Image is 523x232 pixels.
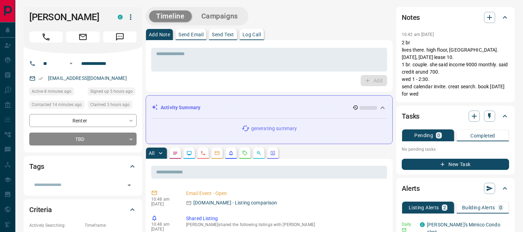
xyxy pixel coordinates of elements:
[151,197,176,202] p: 10:48 am
[402,180,509,197] div: Alerts
[443,205,446,210] p: 2
[402,159,509,170] button: New Task
[29,31,63,43] span: Call
[29,158,137,175] div: Tags
[118,15,123,20] div: condos.ca
[151,227,176,232] p: [DATE]
[67,59,75,68] button: Open
[88,88,137,97] div: Tue Aug 19 2025
[152,101,387,114] div: Activity Summary
[103,31,137,43] span: Message
[212,32,234,37] p: Send Text
[149,10,192,22] button: Timeline
[420,222,425,227] div: condos.ca
[29,204,52,215] h2: Criteria
[186,190,384,197] p: Email Event - Open
[402,108,509,125] div: Tasks
[66,31,100,43] span: Email
[32,101,82,108] span: Contacted 14 minutes ago
[90,88,133,95] span: Signed up 5 hours ago
[29,201,137,218] div: Criteria
[32,88,71,95] span: Active 8 minutes ago
[88,101,137,111] div: Tue Aug 19 2025
[402,183,420,194] h2: Alerts
[402,111,420,122] h2: Tasks
[29,101,84,111] div: Tue Aug 19 2025
[402,221,416,227] p: Daily
[85,222,137,229] p: Timeframe:
[402,144,509,155] p: No pending tasks
[462,205,495,210] p: Building Alerts
[194,10,245,22] button: Campaigns
[499,205,502,210] p: 0
[242,150,248,156] svg: Requests
[214,150,220,156] svg: Emails
[228,150,234,156] svg: Listing Alerts
[90,101,130,108] span: Claimed 3 hours ago
[29,133,137,145] div: TBD
[402,12,420,23] h2: Notes
[172,150,178,156] svg: Notes
[29,161,44,172] h2: Tags
[149,151,154,156] p: All
[402,9,509,26] div: Notes
[256,150,262,156] svg: Opportunities
[251,125,297,132] p: generating summary
[38,76,43,81] svg: Email Verified
[161,104,200,111] p: Activity Summary
[29,114,137,127] div: Renter
[29,88,84,97] div: Tue Aug 19 2025
[48,75,127,81] a: [EMAIL_ADDRESS][DOMAIN_NAME]
[124,180,134,190] button: Open
[151,202,176,207] p: [DATE]
[186,215,384,222] p: Shared Listing
[29,222,81,229] p: Actively Searching:
[200,150,206,156] svg: Calls
[149,32,170,37] p: Add Note
[186,222,384,227] p: [PERSON_NAME] shared the following listings with [PERSON_NAME]
[470,133,495,138] p: Completed
[402,39,509,98] p: 2 br lives there. high floor, [GEOGRAPHIC_DATA]. [DATE], [DATE] lease 10. 1 br. couple. she said ...
[178,32,203,37] p: Send Email
[193,199,277,207] p: [DOMAIN_NAME] - Listing comparison
[409,205,439,210] p: Listing Alerts
[270,150,276,156] svg: Agent Actions
[437,133,440,138] p: 0
[243,32,261,37] p: Log Call
[151,222,176,227] p: 10:48 am
[186,150,192,156] svg: Lead Browsing Activity
[402,32,434,37] p: 10:42 am [DATE]
[29,12,107,23] h1: [PERSON_NAME]
[414,133,433,138] p: Pending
